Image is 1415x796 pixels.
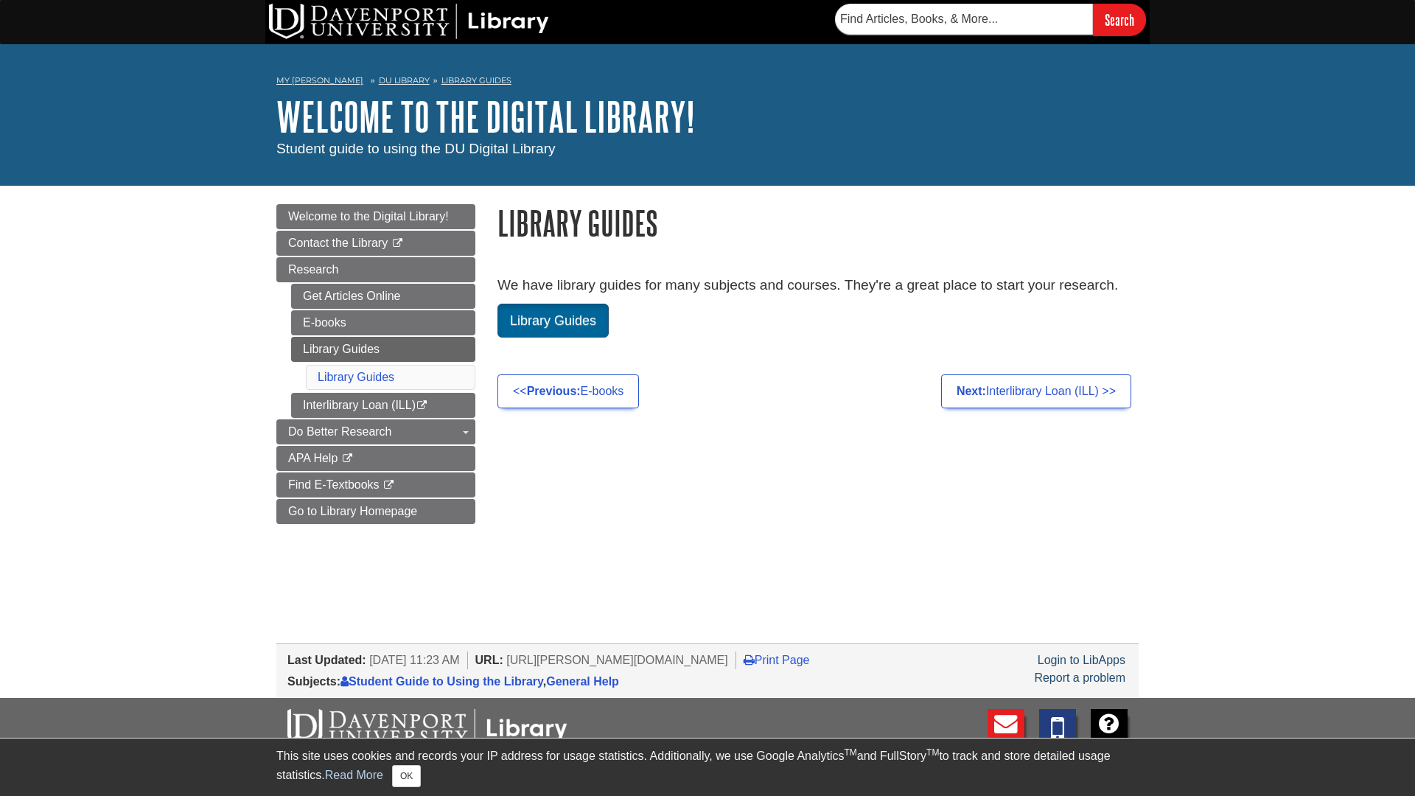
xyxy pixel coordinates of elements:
img: DU Library [269,4,549,39]
strong: Next: [957,385,986,397]
i: This link opens in a new window [341,454,354,464]
a: Student Guide to Using the Library [340,675,543,688]
span: Find E-Textbooks [288,478,380,491]
a: Welcome to the Digital Library! [276,204,475,229]
a: Library Guides [441,75,511,85]
a: Text [1039,709,1076,760]
span: Welcome to the Digital Library! [288,210,449,223]
a: Next:Interlibrary Loan (ILL) >> [941,374,1131,408]
a: Do Better Research [276,419,475,444]
button: Close [392,765,421,787]
strong: Previous: [527,385,581,397]
a: FAQ [1091,709,1128,760]
span: APA Help [288,452,338,464]
a: Library Guides [318,371,394,383]
input: Find Articles, Books, & More... [835,4,1093,35]
span: Go to Library Homepage [288,505,417,517]
sup: TM [844,747,856,758]
i: This link opens in a new window [416,401,428,411]
a: <<Previous:E-books [497,374,639,408]
sup: TM [926,747,939,758]
a: Go to Library Homepage [276,499,475,524]
span: , [340,675,619,688]
span: [DATE] 11:23 AM [369,654,459,666]
span: Last Updated: [287,654,366,666]
a: APA Help [276,446,475,471]
i: Print Page [744,654,755,666]
a: E-mail [988,709,1024,760]
span: Do Better Research [288,425,392,438]
a: Contact the Library [276,231,475,256]
div: Guide Page Menu [276,204,475,524]
input: Search [1093,4,1146,35]
img: DU Libraries [287,709,567,747]
i: This link opens in a new window [391,239,404,248]
p: We have library guides for many subjects and courses. They're a great place to start your research. [497,275,1139,296]
a: Report a problem [1034,671,1125,684]
a: Welcome to the Digital Library! [276,94,695,139]
div: This site uses cookies and records your IP address for usage statistics. Additionally, we use Goo... [276,747,1139,787]
a: Login to LibApps [1038,654,1125,666]
i: This link opens in a new window [382,481,395,490]
a: DU Library [379,75,430,85]
span: Contact the Library [288,237,388,249]
form: Searches DU Library's articles, books, and more [835,4,1146,35]
h1: Library Guides [497,204,1139,242]
a: Research [276,257,475,282]
a: Library Guides [291,337,475,362]
a: My [PERSON_NAME] [276,74,363,87]
a: Find E-Textbooks [276,472,475,497]
a: E-books [291,310,475,335]
a: Get Articles Online [291,284,475,309]
a: Read More [325,769,383,781]
a: Interlibrary Loan (ILL) [291,393,475,418]
span: Student guide to using the DU Digital Library [276,141,556,156]
span: [URL][PERSON_NAME][DOMAIN_NAME] [506,654,728,666]
span: Research [288,263,338,276]
nav: breadcrumb [276,71,1139,94]
a: Library Guides [497,304,609,338]
a: Print Page [744,654,810,666]
span: URL: [475,654,503,666]
a: General Help [546,675,619,688]
span: Subjects: [287,675,340,688]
